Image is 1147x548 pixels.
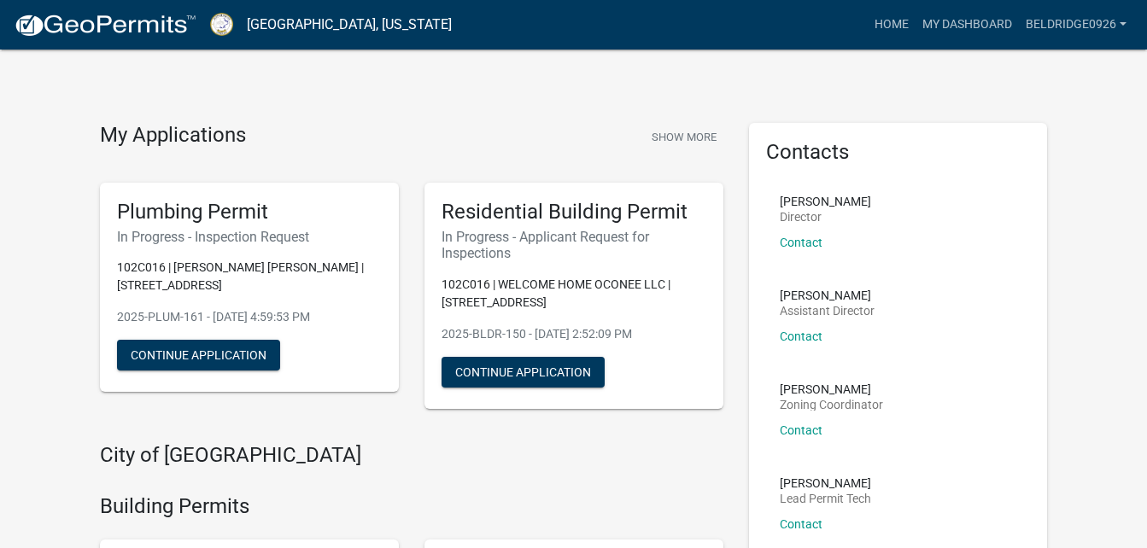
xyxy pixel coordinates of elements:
a: beldridge0926 [1019,9,1133,41]
button: Show More [645,123,723,151]
h4: City of [GEOGRAPHIC_DATA] [100,443,723,468]
a: My Dashboard [916,9,1019,41]
a: Contact [780,517,822,531]
a: Contact [780,236,822,249]
a: Contact [780,423,822,437]
h5: Plumbing Permit [117,200,382,224]
button: Continue Application [117,340,280,370]
a: [GEOGRAPHIC_DATA], [US_STATE] [247,10,452,39]
a: Contact [780,329,822,343]
h4: Building Permits [100,494,723,519]
h6: In Progress - Inspection Request [117,229,382,245]
p: Zoning Coordinator [780,399,883,411]
p: Director [780,211,871,223]
p: 102C016 | WELCOME HOME OCONEE LLC | [STREET_ADDRESS] [442,276,706,312]
p: Assistant Director [780,305,875,317]
p: Lead Permit Tech [780,493,871,504]
button: Continue Application [442,357,605,388]
h5: Residential Building Permit [442,200,706,224]
p: [PERSON_NAME] [780,289,875,301]
p: [PERSON_NAME] [780,195,871,207]
h5: Contacts [766,140,1031,165]
img: Putnam County, Georgia [210,13,233,36]
p: 102C016 | [PERSON_NAME] [PERSON_NAME] | [STREET_ADDRESS] [117,259,382,294]
p: 2025-BLDR-150 - [DATE] 2:52:09 PM [442,325,706,343]
p: [PERSON_NAME] [780,383,883,395]
p: [PERSON_NAME] [780,477,871,489]
p: 2025-PLUM-161 - [DATE] 4:59:53 PM [117,308,382,326]
a: Home [868,9,916,41]
h6: In Progress - Applicant Request for Inspections [442,229,706,261]
h4: My Applications [100,123,246,149]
